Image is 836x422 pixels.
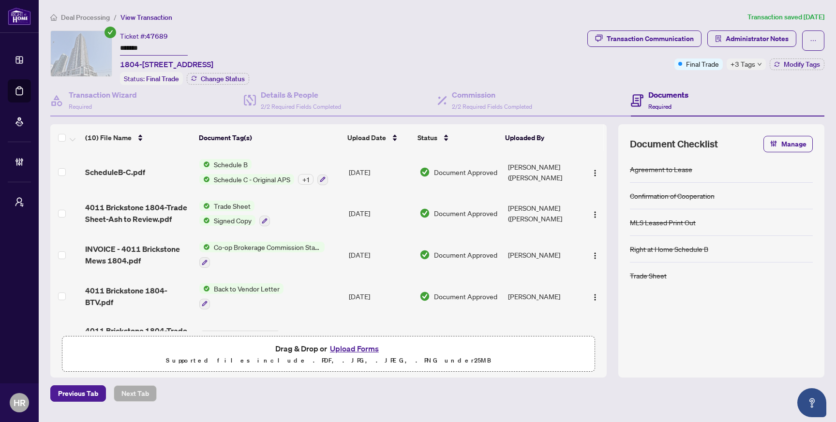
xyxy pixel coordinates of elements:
td: [DATE] [345,317,416,356]
span: Document Approved [434,208,497,218]
span: ellipsis [810,37,817,44]
div: MLS Leased Print Out [630,217,696,228]
img: Logo [591,211,599,218]
img: Status Icon [199,242,210,252]
h4: Transaction Wizard [69,89,137,101]
img: Document Status [419,291,430,302]
button: Status IconTrade SheetStatus IconSigned Copy [199,201,270,227]
button: Manage [763,136,813,152]
button: Status IconBack to Vendor Letter [199,283,284,309]
span: Trade Sheet [210,201,254,211]
span: check-circle [104,27,116,38]
span: Back to Vendor Letter [210,283,284,294]
span: 2/2 Required Fields Completed [452,103,532,110]
button: Transaction Communication [587,30,702,47]
button: Administrator Notes [707,30,796,47]
h4: Details & People [261,89,341,101]
span: solution [715,35,722,42]
td: [PERSON_NAME] [504,234,582,276]
h4: Documents [648,89,688,101]
button: Logo [587,247,603,262]
td: [PERSON_NAME] ([PERSON_NAME] [504,193,582,234]
span: Manage [781,136,806,152]
span: 4011 Brickstone 1804-BTV.pdf [85,285,192,308]
span: Document Approved [434,249,497,260]
button: Change Status [187,73,249,85]
div: Trade Sheet [630,270,667,281]
p: Supported files include .PDF, .JPG, .JPEG, .PNG under 25 MB [68,355,589,366]
button: Logo [587,329,603,344]
span: Document Approved [434,167,497,177]
td: [DATE] [345,234,416,276]
img: Document Status [419,331,430,342]
button: Next Tab [114,385,157,402]
div: Right at Home Schedule B [630,244,708,254]
button: Open asap [797,388,826,417]
span: 1804-[STREET_ADDRESS] [120,58,213,70]
span: View Transaction [120,13,172,22]
th: Document Tag(s) [195,124,343,151]
span: Signed Copy [210,215,255,226]
span: Schedule C - Original APS [210,174,294,185]
span: Co-op Brokerage Commission Statement [210,242,325,252]
td: [PERSON_NAME] [504,317,582,356]
span: 4011 Brickstone 1804-Trade Sheet-Ash to Review.pdf [85,325,192,348]
div: + 1 [298,174,313,185]
button: Status IconCo-op Brokerage Commission Statement [199,242,325,268]
div: Transaction Communication [607,31,694,46]
img: Document Status [419,208,430,218]
img: Logo [591,169,599,177]
span: Final Trade [146,74,179,83]
span: 4011 Brickstone 1804-Trade Sheet-Ash to Review.pdf [85,202,192,225]
img: IMG-W12205453_1.jpg [51,31,112,76]
th: Uploaded By [501,124,579,151]
img: Document Status [419,249,430,260]
td: [DATE] [345,151,416,193]
span: Final Trade [686,58,719,69]
article: Transaction saved [DATE] [747,12,824,23]
span: Modify Tags [784,61,820,68]
img: Status Icon [199,201,210,211]
span: down [757,62,762,67]
button: Logo [587,164,603,180]
td: [PERSON_NAME] [504,276,582,317]
span: home [50,14,57,21]
span: INVOICE - 4011 Brickstone Mews 1804.pdf [85,243,192,266]
span: Status [418,132,437,143]
span: Change Status [201,75,245,82]
div: Confirmation of Cooperation [630,190,715,201]
button: Logo [587,205,603,221]
span: Pending Review [434,331,482,342]
th: (10) File Name [81,124,195,151]
th: Upload Date [343,124,414,151]
img: Status Icon [199,283,210,294]
span: Upload Date [347,132,386,143]
span: Administrator Notes [726,31,789,46]
span: Document Approved [434,291,497,302]
img: Status Icon [199,174,210,185]
span: +3 Tags [731,58,755,70]
button: Logo [587,289,603,304]
div: Ticket #: [120,30,168,42]
h4: Commission [452,89,532,101]
span: user-switch [15,197,24,207]
button: Previous Tab [50,385,106,402]
li: / [114,12,117,23]
div: Status: [120,72,183,85]
button: Status IconSchedule BStatus IconSchedule C - Original APS+1 [199,159,328,185]
span: HR [14,396,26,409]
td: [PERSON_NAME] ([PERSON_NAME] [504,151,582,193]
td: [DATE] [345,193,416,234]
span: 47689 [146,32,168,41]
button: Upload Forms [327,342,382,355]
td: [DATE] [345,276,416,317]
span: (10) File Name [85,132,132,143]
img: Status Icon [199,159,210,170]
span: Drag & Drop orUpload FormsSupported files include .PDF, .JPG, .JPEG, .PNG under25MB [62,336,595,372]
span: Document Checklist [630,137,718,151]
th: Status [414,124,502,151]
div: Agreement to Lease [630,164,692,175]
img: Status Icon [199,215,210,226]
span: ScheduleB-C.pdf [85,166,145,178]
button: Modify Tags [770,58,824,70]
